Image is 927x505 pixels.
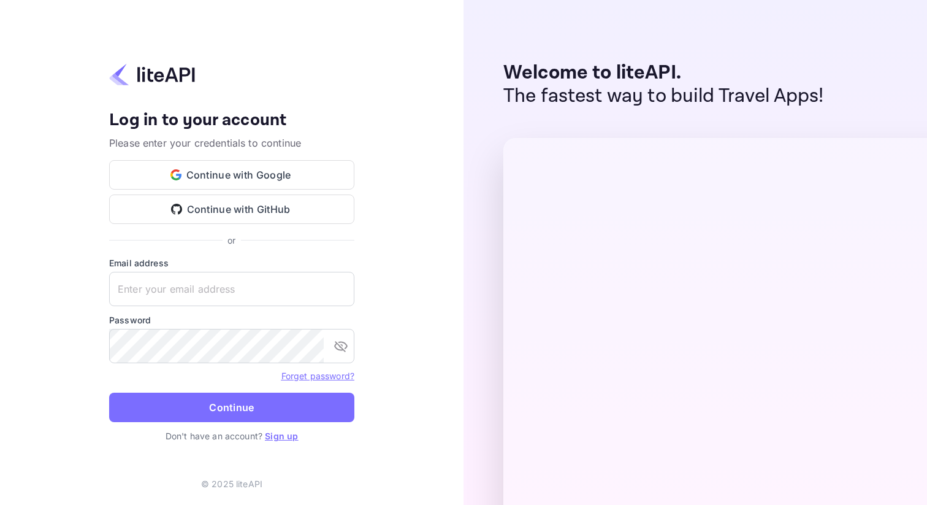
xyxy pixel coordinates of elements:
p: Don't have an account? [109,430,354,442]
a: Forget password? [281,369,354,382]
p: or [227,234,235,247]
input: Enter your email address [109,272,354,306]
button: Continue with Google [109,160,354,190]
a: Sign up [265,431,298,441]
p: Welcome to liteAPI. [503,61,824,85]
button: Continue [109,393,354,422]
img: liteapi [109,63,195,87]
p: Please enter your credentials to continue [109,136,354,150]
button: toggle password visibility [329,334,353,358]
label: Password [109,314,354,326]
a: Forget password? [281,371,354,381]
h4: Log in to your account [109,110,354,131]
p: © 2025 liteAPI [201,477,262,490]
button: Continue with GitHub [109,195,354,224]
label: Email address [109,256,354,269]
p: The fastest way to build Travel Apps! [503,85,824,108]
